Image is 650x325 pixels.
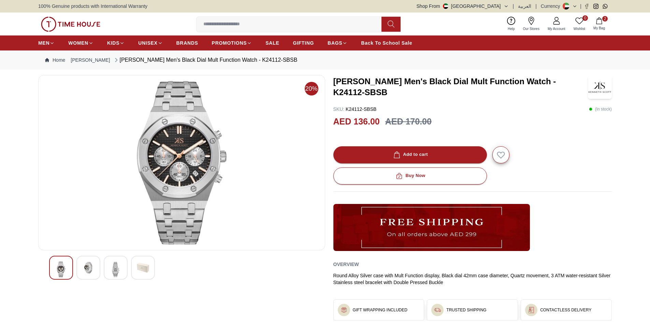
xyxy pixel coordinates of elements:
[328,40,342,46] span: BAGS
[385,115,432,128] h3: AED 170.00
[540,307,591,313] h3: CONTACTLESS DELIVERY
[589,16,609,32] button: 2My Bag
[333,76,588,98] h3: [PERSON_NAME] Men's Black Dial Mult Function Watch - K24112-SBSB
[107,37,125,49] a: KIDS
[113,56,298,64] div: [PERSON_NAME] Men's Black Dial Mult Function Watch - K24112-SBSB
[584,4,589,9] a: Facebook
[361,40,412,46] span: Back To School Sale
[44,81,319,245] img: Kenneth Scott Men's Black Dial Mult Function Watch - K24112-SBSB
[569,15,589,33] a: 0Wishlist
[265,40,279,46] span: SALE
[333,204,530,251] img: ...
[265,37,279,49] a: SALE
[589,106,612,113] p: ( In stock )
[593,4,598,9] a: Instagram
[571,26,588,31] span: Wishlist
[518,3,531,10] button: العربية
[545,26,568,31] span: My Account
[443,3,448,9] img: United Arab Emirates
[138,37,162,49] a: UNISEX
[505,26,518,31] span: Help
[110,262,122,277] img: Kenneth Scott Men's Black Dial Mult Function Watch - K24112-SBSB
[353,307,407,313] h3: GIFT WRAPPING INCLUDED
[417,3,509,10] button: Shop From[GEOGRAPHIC_DATA]
[71,57,110,63] a: [PERSON_NAME]
[588,75,612,99] img: Kenneth Scott Men's Black Dial Mult Function Watch - K24112-SBSB
[528,307,535,313] img: ...
[41,17,100,32] img: ...
[38,50,612,70] nav: Breadcrumb
[361,37,412,49] a: Back To School Sale
[333,146,487,163] button: Add to cart
[513,3,514,10] span: |
[602,16,608,21] span: 2
[434,307,441,313] img: ...
[333,106,377,113] p: K24112-SBSB
[504,15,519,33] a: Help
[212,40,247,46] span: PROMOTIONS
[519,15,544,33] a: Our Stores
[333,272,612,286] div: Round Alloy Silver case with Mult Function display, Black dial 42mm case diameter, Quartz movemen...
[580,3,581,10] span: |
[138,40,157,46] span: UNISEX
[68,40,88,46] span: WOMEN
[38,40,49,46] span: MEN
[394,172,425,180] div: Buy Now
[333,115,380,128] h2: AED 136.00
[305,82,318,95] span: 20%
[333,167,487,184] button: Buy Now
[582,15,588,21] span: 0
[38,37,55,49] a: MEN
[45,57,65,63] a: Home
[333,106,345,112] span: SKU :
[535,3,537,10] span: |
[603,4,608,9] a: Whatsapp
[176,37,198,49] a: BRANDS
[446,307,486,313] h3: TRUSTED SHIPPING
[520,26,542,31] span: Our Stores
[107,40,119,46] span: KIDS
[541,3,563,10] div: Currency
[176,40,198,46] span: BRANDS
[591,26,608,31] span: My Bag
[82,262,95,274] img: Kenneth Scott Men's Black Dial Mult Function Watch - K24112-SBSB
[38,3,147,10] span: 100% Genuine products with International Warranty
[328,37,347,49] a: BAGS
[137,262,149,274] img: Kenneth Scott Men's Black Dial Mult Function Watch - K24112-SBSB
[341,307,347,313] img: ...
[333,259,359,269] h2: Overview
[293,40,314,46] span: GIFTING
[392,151,428,159] div: Add to cart
[55,262,67,277] img: Kenneth Scott Men's Black Dial Mult Function Watch - K24112-SBSB
[293,37,314,49] a: GIFTING
[68,37,93,49] a: WOMEN
[212,37,252,49] a: PROMOTIONS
